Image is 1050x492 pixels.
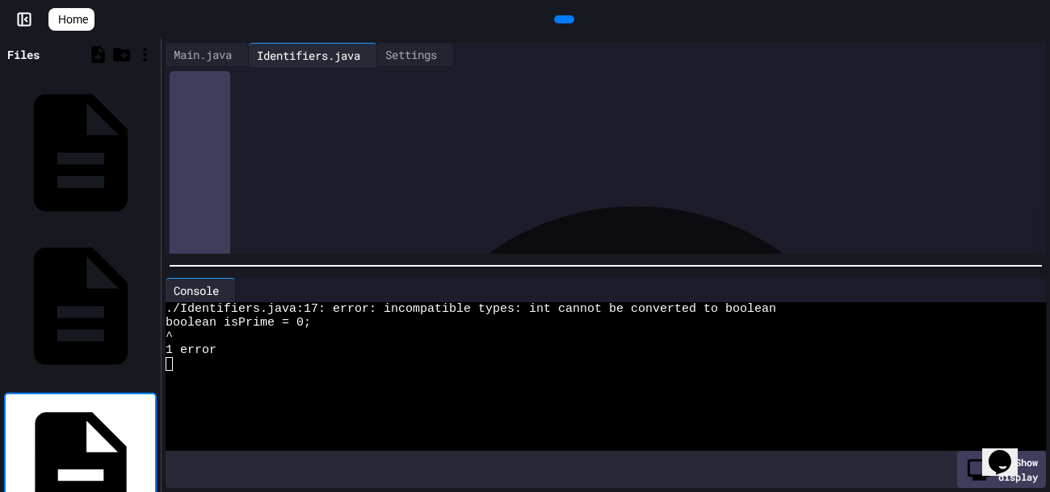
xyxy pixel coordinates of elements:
[166,43,249,67] div: Main.java
[166,343,216,357] span: 1 error
[249,43,377,67] div: Identifiers.java
[982,427,1034,476] iframe: chat widget
[58,11,88,27] span: Home
[377,46,445,63] div: Settings
[249,47,368,64] div: Identifiers.java
[377,43,454,67] div: Settings
[48,8,94,31] a: Home
[166,46,240,63] div: Main.java
[166,278,236,302] div: Console
[166,282,227,299] div: Console
[166,302,776,316] span: ./Identifiers.java:17: error: incompatible types: int cannot be converted to boolean
[166,316,311,330] span: boolean isPrime = 0;
[166,330,173,343] span: ^
[7,46,40,63] div: Files
[957,451,1046,488] div: Show display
